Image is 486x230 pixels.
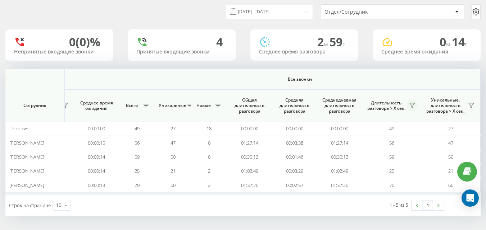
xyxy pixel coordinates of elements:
[330,34,345,50] span: 59
[159,103,185,108] span: Уникальные
[324,40,330,48] span: м
[317,150,362,164] td: 00:35:12
[135,125,140,132] span: 49
[227,150,272,164] td: 00:35:12
[272,122,317,136] td: 00:00:00
[317,136,362,150] td: 01:27:14
[448,154,453,160] span: 50
[389,125,394,132] span: 49
[74,150,119,164] td: 00:00:14
[227,178,272,192] td: 01:37:26
[171,154,176,160] span: 50
[272,178,317,192] td: 00:02:57
[317,178,362,192] td: 01:37:26
[390,201,408,208] div: 1 - 5 из 5
[365,100,407,111] span: Длительность разговора > Х сек.
[227,164,272,178] td: 01:02:49
[322,97,356,114] span: Среднедневная длительность разговора
[448,140,453,146] span: 47
[135,168,140,174] span: 25
[136,49,227,55] div: Принятые входящие звонки
[123,103,141,108] span: Всего
[324,9,410,15] div: Отдел/Сотрудник
[272,164,317,178] td: 00:03:29
[462,189,479,207] div: Open Intercom Messenger
[389,182,394,188] span: 70
[448,168,453,174] span: 21
[389,154,394,160] span: 59
[448,125,453,132] span: 27
[56,202,62,209] div: 10
[272,136,317,150] td: 00:03:38
[272,150,317,164] td: 00:01:46
[14,49,105,55] div: Непринятые входящие звонки
[69,35,100,49] div: 0 (0)%
[171,168,176,174] span: 21
[277,97,312,114] span: Средняя длительность разговора
[208,140,210,146] span: 0
[135,154,140,160] span: 59
[12,103,58,108] span: Сотрудник
[206,125,212,132] span: 18
[208,168,210,174] span: 2
[446,40,452,48] span: м
[171,125,176,132] span: 27
[317,164,362,178] td: 01:02:49
[232,97,267,114] span: Общая длительность разговора
[317,122,362,136] td: 00:00:00
[9,154,44,160] span: [PERSON_NAME]
[135,182,140,188] span: 70
[389,140,394,146] span: 56
[135,140,140,146] span: 56
[80,100,113,111] span: Среднее время ожидания
[74,164,119,178] td: 00:00:14
[227,136,272,150] td: 01:27:14
[195,103,213,108] span: Новые
[208,154,210,160] span: 0
[74,136,119,150] td: 00:00:15
[381,49,472,55] div: Среднее время ожидания
[422,200,433,210] a: 1
[389,168,394,174] span: 25
[452,34,468,50] span: 14
[9,168,44,174] span: [PERSON_NAME]
[9,202,51,208] span: Строк на странице
[171,182,176,188] span: 60
[74,178,119,192] td: 00:00:13
[465,40,468,48] span: c
[342,40,345,48] span: c
[9,182,44,188] span: [PERSON_NAME]
[208,182,210,188] span: 2
[216,35,223,49] div: 4
[317,34,330,50] span: 2
[171,140,176,146] span: 47
[9,125,29,132] span: Unknown
[9,140,44,146] span: [PERSON_NAME]
[259,49,350,55] div: Среднее время разговора
[227,122,272,136] td: 00:00:00
[74,122,119,136] td: 00:00:00
[440,34,452,50] span: 0
[140,76,459,82] span: Все звонки
[448,182,453,188] span: 60
[425,97,466,114] span: Уникальные, длительность разговора > Х сек.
